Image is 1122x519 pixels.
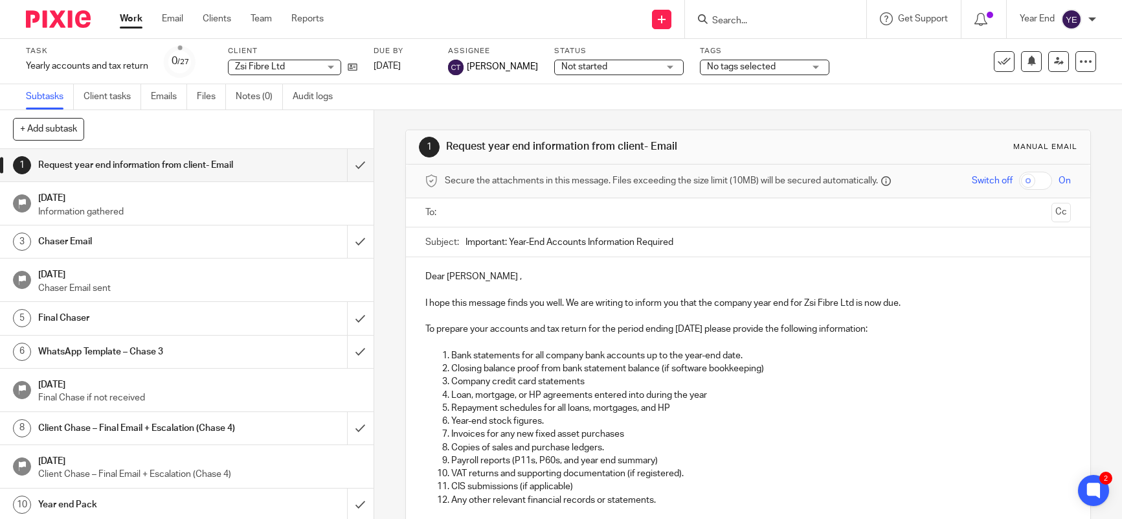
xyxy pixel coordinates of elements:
[425,323,1071,336] p: To prepare your accounts and tax return for the period ending [DATE] please provide the following...
[26,10,91,28] img: Pixie
[554,46,684,56] label: Status
[1013,142,1077,152] div: Manual email
[1051,203,1071,222] button: Cc
[13,118,84,140] button: + Add subtask
[446,140,776,154] h1: Request year end information from client- Email
[13,156,31,174] div: 1
[13,233,31,251] div: 3
[425,270,1071,283] p: Dear [PERSON_NAME] ,
[448,60,464,75] img: svg%3E
[197,84,226,110] a: Files
[38,189,361,205] h1: [DATE]
[235,62,285,71] span: Zsi Fibre Ltd
[425,297,1071,310] p: I hope this message finds you well. We are writing to inform you that the company year end for Zs...
[293,84,342,110] a: Audit logs
[451,441,1071,454] p: Copies of sales and purchase ledgers.
[448,46,538,56] label: Assignee
[228,46,357,56] label: Client
[38,265,361,281] h1: [DATE]
[898,14,948,23] span: Get Support
[1020,12,1055,25] p: Year End
[26,84,74,110] a: Subtasks
[38,156,236,175] h1: Request year end information from client- Email
[38,205,361,218] p: Information gathered
[151,84,187,110] a: Emails
[1061,9,1082,30] img: svg%3E
[236,84,283,110] a: Notes (0)
[711,16,827,27] input: Search
[38,452,361,468] h1: [DATE]
[38,308,236,328] h1: Final Chaser
[374,62,401,71] span: [DATE]
[162,12,183,25] a: Email
[451,494,1071,507] p: Any other relevant financial records or statements.
[203,12,231,25] a: Clients
[13,419,31,437] div: 8
[177,58,189,65] small: /27
[38,375,361,391] h1: [DATE]
[700,46,829,56] label: Tags
[451,402,1071,415] p: Repayment schedules for all loans, mortgages, and HP
[38,342,236,362] h1: WhatsApp Template – Chase 3
[13,343,31,361] div: 6
[561,62,607,71] span: Not started
[374,46,432,56] label: Due by
[451,389,1071,402] p: Loan, mortgage, or HP agreements entered into during the year
[451,428,1071,441] p: Invoices for any new fixed asset purchases
[445,174,878,187] span: Secure the attachments in this message. Files exceeding the size limit (10MB) will be secured aut...
[451,362,1071,375] p: Closing balance proof from bank statement balance (if software bookkeeping)
[707,62,776,71] span: No tags selected
[172,54,189,69] div: 0
[38,468,361,481] p: Client Chase – Final Email + Escalation (Chase 4)
[251,12,272,25] a: Team
[451,349,1071,362] p: Bank statements for all company bank accounts up to the year-end date.
[451,467,1071,480] p: VAT returns and supporting documentation (if registered).
[451,454,1071,467] p: Payroll reports (P11s, P60s, and year end summary)
[451,375,1071,388] p: Company credit card statements
[425,236,459,249] label: Subject:
[467,60,538,73] span: [PERSON_NAME]
[84,84,141,110] a: Client tasks
[419,137,440,157] div: 1
[38,232,236,251] h1: Chaser Email
[291,12,324,25] a: Reports
[425,206,440,219] label: To:
[120,12,142,25] a: Work
[972,174,1013,187] span: Switch off
[26,46,148,56] label: Task
[26,60,148,73] div: Yearly accounts and tax return
[13,496,31,514] div: 10
[38,282,361,295] p: Chaser Email sent
[451,415,1071,428] p: Year-end stock figures.
[38,419,236,438] h1: Client Chase – Final Email + Escalation (Chase 4)
[451,480,1071,493] p: CIS submissions (if applicable)
[13,309,31,327] div: 5
[38,391,361,404] p: Final Chase if not received
[1099,472,1112,485] div: 2
[38,495,236,514] h1: Year end Pack
[1059,174,1071,187] span: On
